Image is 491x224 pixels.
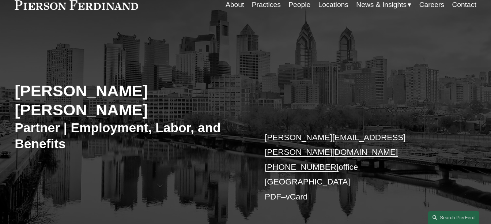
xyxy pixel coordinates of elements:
[286,192,307,201] a: vCard
[428,211,479,224] a: Search this site
[265,133,405,157] a: [PERSON_NAME][EMAIL_ADDRESS][PERSON_NAME][DOMAIN_NAME]
[265,130,457,204] p: office [GEOGRAPHIC_DATA] –
[265,192,281,201] a: PDF
[15,120,245,152] h3: Partner | Employment, Labor, and Benefits
[15,81,245,120] h2: [PERSON_NAME] [PERSON_NAME]
[265,163,339,172] a: [PHONE_NUMBER]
